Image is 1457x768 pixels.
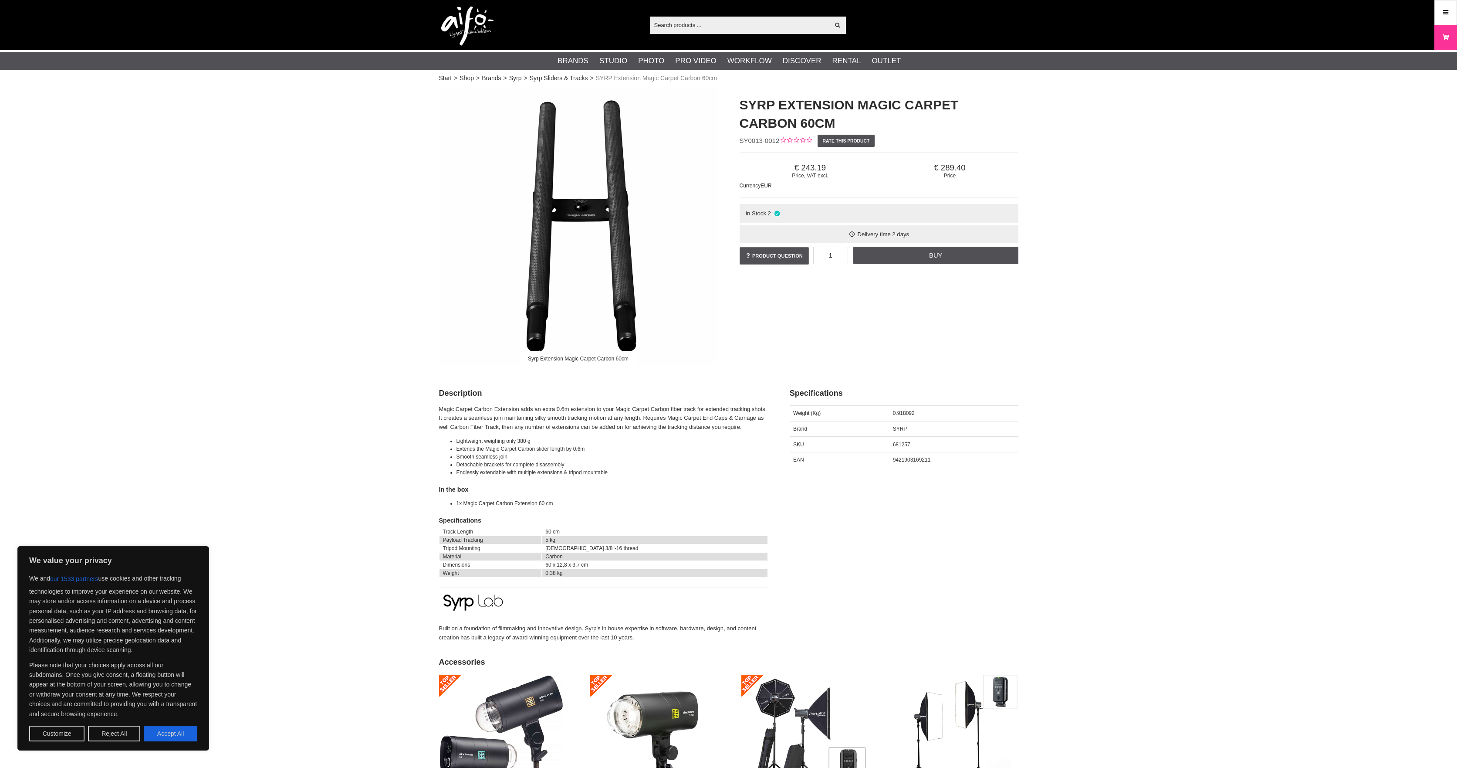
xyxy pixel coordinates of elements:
span: > [454,74,457,83]
button: Customize [29,726,85,741]
span: > [476,74,480,83]
a: Syrp Sliders & Tracks [530,74,588,83]
a: Studio [599,55,627,67]
span: Price [881,173,1018,179]
span: Delivery time [858,231,891,238]
div: Customer rating: 0 [779,136,812,146]
span: SYRP [893,426,907,432]
img: Syrp Extension Magic Carpet Carbon 60cm [439,87,718,366]
span: Weight (Kg) [793,410,821,416]
a: Pro Video [675,55,716,67]
li: Extends the Magic Carpet Carbon slider length by 0.6m [456,445,768,453]
span: 9421903169211 [893,457,931,463]
td: 0,38 kg [542,569,767,578]
a: Outlet [872,55,901,67]
span: > [590,74,594,83]
span: EUR [761,183,771,189]
img: Syrp Lab - About [439,583,768,615]
img: logo.png [441,7,494,46]
h2: Accessories [439,657,1018,668]
a: Discover [783,55,821,67]
span: Currency [740,183,761,189]
a: Start [439,74,452,83]
div: We value your privacy [17,546,209,751]
li: Detachable brackets for complete disassembly [456,461,768,469]
td: Material [439,553,542,561]
span: 289.40 [881,163,1018,173]
td: Dimensions [439,561,542,569]
li: 1x Magic Carpet Carbon Extension 60 cm [456,500,768,507]
td: Carbon [542,553,767,561]
p: Please note that your choices apply across all our subdomains. Once you give consent, a floating ... [29,660,197,719]
a: Product question [740,247,809,265]
a: Rate this product [818,135,875,147]
p: Magic Carpet Carbon Extension adds an extra 0.6m extension to your Magic Carpet Carbon fiber trac... [439,405,768,432]
span: 2 days [892,231,909,238]
p: We value your privacy [29,555,197,566]
li: Lightweight weighing only 380 g [456,437,768,445]
span: Brand [793,426,807,432]
span: SYRP Extension Magic Carpet Carbon 60cm [596,74,717,83]
a: Brands [482,74,501,83]
p: Built on a foundation of filmmaking and innovative design. Syrp's in house expertise in software,... [439,624,768,642]
h1: SYRP Extension Magic Carpet Carbon 60cm [740,96,1018,133]
span: EAN [793,457,804,463]
h4: Specifications [439,516,768,525]
a: Buy [853,247,1018,264]
td: Weight [439,569,542,578]
td: [DEMOGRAPHIC_DATA] 3/8"-16 thread [542,544,767,553]
td: Payload Tracking [439,536,542,544]
p: We and use cookies and other tracking technologies to improve your experience on our website. We ... [29,571,197,655]
button: our 1533 partners [50,571,98,587]
span: 243.19 [740,163,881,173]
h4: In the box [439,485,768,494]
td: 5 kg [542,536,767,544]
span: In Stock [745,210,766,217]
span: Price, VAT excl. [740,173,881,179]
i: In stock [773,210,781,217]
span: 681257 [893,442,910,448]
span: > [524,74,527,83]
a: Brands [558,55,588,67]
span: SY0013-0012 [740,137,780,144]
td: 60 x 12,8 x 3,7 cm [542,561,767,569]
a: Syrp [509,74,522,83]
a: Workflow [727,55,772,67]
a: Shop [460,74,474,83]
td: Track Length [439,528,542,536]
span: 2 [768,210,771,217]
input: Search products ... [650,18,830,31]
span: 0.918092 [893,410,915,416]
a: Rental [832,55,861,67]
li: Smooth seamless join [456,453,768,461]
td: Tripod Mounting [439,544,542,553]
td: 60 cm [542,528,767,536]
h2: Description [439,388,768,399]
h2: Specifications [790,388,1018,399]
div: Syrp Extension Magic Carpet Carbon 60cm [521,351,636,366]
span: SKU [793,442,804,448]
button: Reject All [88,726,140,741]
a: Photo [638,55,664,67]
span: > [504,74,507,83]
li: Endlessly extendable with multiple extensions & tripod mountable [456,469,768,476]
button: Accept All [144,726,197,741]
